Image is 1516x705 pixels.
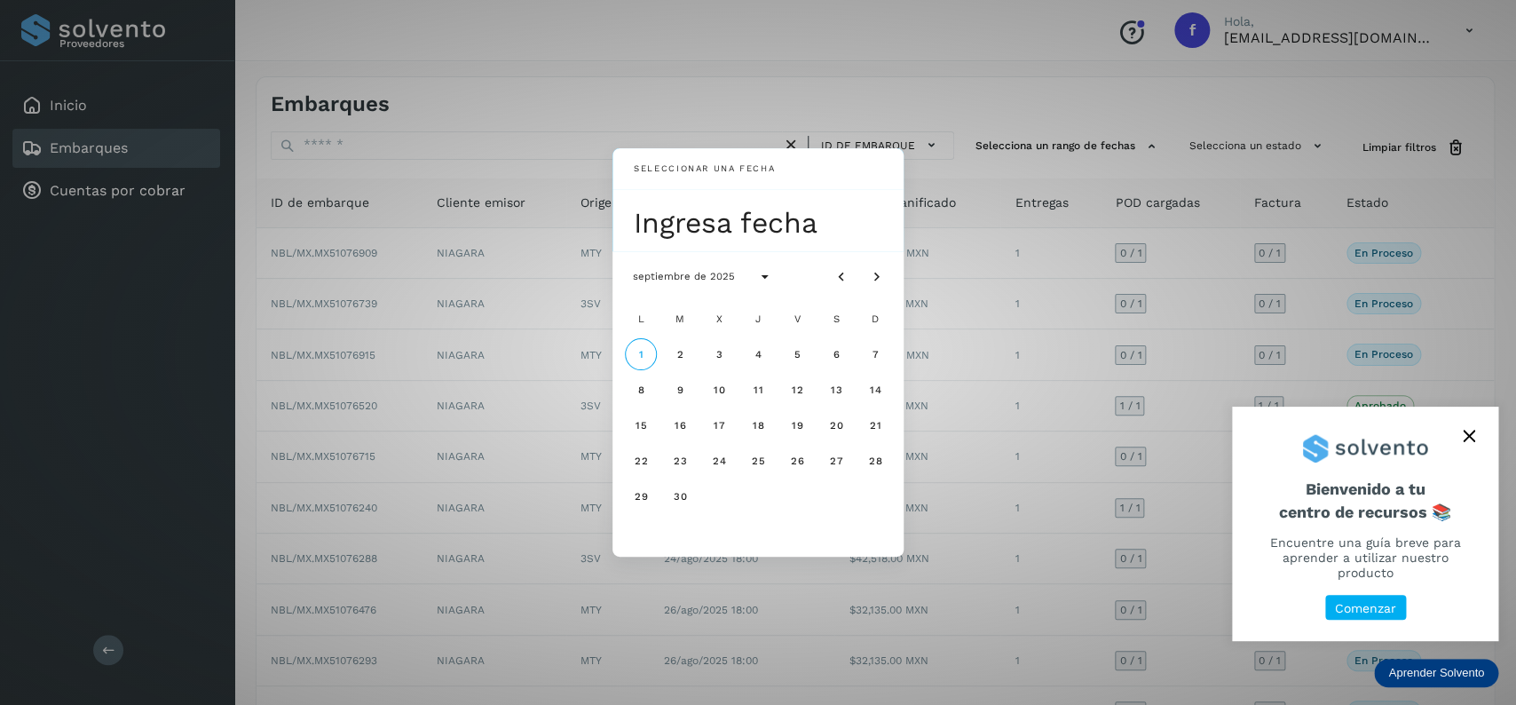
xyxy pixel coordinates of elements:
span: 19 [790,419,803,432]
span: 12 [790,384,803,396]
span: 20 [828,419,843,432]
button: jueves, 25 de septiembre de 2025 [742,445,774,477]
div: Ingresa fecha [634,205,893,241]
span: 11 [752,384,763,396]
button: Mes anterior [825,260,857,292]
span: 5 [793,348,801,360]
button: sábado, 27 de septiembre de 2025 [820,445,852,477]
span: 16 [673,419,686,432]
span: 18 [751,419,764,432]
span: 13 [829,384,842,396]
span: 17 [712,419,725,432]
div: M [662,301,698,337]
div: Aprender Solvento [1232,407,1498,641]
div: Seleccionar una fecha [634,162,775,176]
p: Comenzar [1335,601,1396,616]
span: 15 [634,419,647,432]
span: 3 [715,348,722,360]
button: martes, 23 de septiembre de 2025 [664,445,696,477]
button: martes, 16 de septiembre de 2025 [664,409,696,441]
span: 2 [675,348,683,360]
button: domingo, 14 de septiembre de 2025 [859,374,891,406]
span: 30 [672,490,687,503]
button: martes, 30 de septiembre de 2025 [664,480,696,512]
span: 21 [868,419,881,432]
p: Aprender Solvento [1388,666,1484,680]
button: jueves, 4 de septiembre de 2025 [742,338,774,370]
button: sábado, 13 de septiembre de 2025 [820,374,852,406]
button: miércoles, 24 de septiembre de 2025 [703,445,735,477]
button: lunes, 29 de septiembre de 2025 [625,480,657,512]
span: 22 [633,455,648,467]
button: sábado, 20 de septiembre de 2025 [820,409,852,441]
span: Bienvenido a tu [1253,479,1477,521]
button: lunes, 8 de septiembre de 2025 [625,374,657,406]
button: lunes, 15 de septiembre de 2025 [625,409,657,441]
button: jueves, 11 de septiembre de 2025 [742,374,774,406]
span: 10 [712,384,725,396]
div: Aprender Solvento [1374,659,1498,687]
span: 7 [871,348,879,360]
button: jueves, 18 de septiembre de 2025 [742,409,774,441]
p: Encuentre una guía breve para aprender a utilizar nuestro producto [1253,535,1477,580]
button: miércoles, 17 de septiembre de 2025 [703,409,735,441]
span: 23 [672,455,687,467]
button: martes, 9 de septiembre de 2025 [664,374,696,406]
button: miércoles, 10 de septiembre de 2025 [703,374,735,406]
div: D [857,301,893,337]
p: centro de recursos 📚 [1253,503,1477,522]
button: close, [1456,423,1482,449]
div: V [779,301,815,337]
span: 29 [633,490,648,503]
span: 4 [754,348,762,360]
button: Mes siguiente [861,260,893,292]
div: S [818,301,854,337]
div: J [740,301,776,337]
div: X [701,301,737,337]
span: 28 [867,455,882,467]
button: viernes, 26 de septiembre de 2025 [781,445,813,477]
span: 14 [868,384,881,396]
span: septiembre de 2025 [632,270,735,282]
span: 1 [637,348,644,360]
button: sábado, 6 de septiembre de 2025 [820,338,852,370]
button: domingo, 28 de septiembre de 2025 [859,445,891,477]
button: viernes, 5 de septiembre de 2025 [781,338,813,370]
span: 27 [828,455,843,467]
button: Seleccionar año [749,260,781,292]
span: 24 [711,455,726,467]
button: septiembre de 2025 [618,260,749,292]
button: Hoy, lunes, 1 de septiembre de 2025 [625,338,657,370]
span: 8 [636,384,644,396]
button: viernes, 12 de septiembre de 2025 [781,374,813,406]
span: 26 [789,455,804,467]
button: viernes, 19 de septiembre de 2025 [781,409,813,441]
span: 6 [832,348,840,360]
span: 9 [675,384,683,396]
button: lunes, 22 de septiembre de 2025 [625,445,657,477]
button: martes, 2 de septiembre de 2025 [664,338,696,370]
span: 25 [750,455,765,467]
button: miércoles, 3 de septiembre de 2025 [703,338,735,370]
button: domingo, 7 de septiembre de 2025 [859,338,891,370]
div: L [623,301,659,337]
button: domingo, 21 de septiembre de 2025 [859,409,891,441]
